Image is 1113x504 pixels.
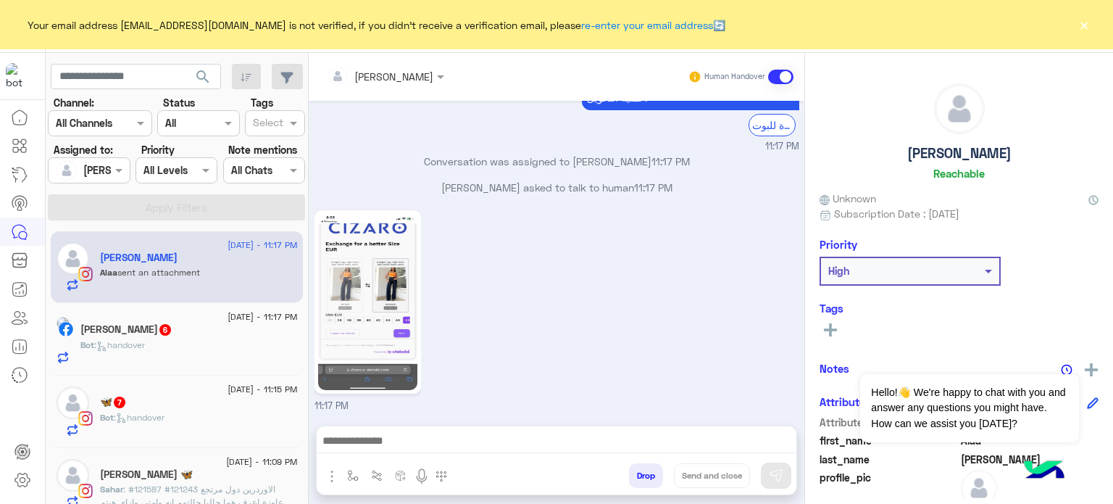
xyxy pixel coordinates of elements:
[163,95,195,110] label: Status
[100,412,114,423] span: Bot
[765,140,799,154] span: 11:17 PM
[820,395,871,408] h6: Attributes
[185,64,221,95] button: search
[341,463,365,487] button: select flow
[749,114,796,136] div: العودة للبوت
[57,160,77,181] img: defaultAdmin.png
[80,339,94,350] span: Bot
[228,239,297,252] span: [DATE] - 11:17 PM
[100,396,127,408] h5: 🦋
[674,463,750,488] button: Send and close
[834,206,959,221] span: Subscription Date : [DATE]
[935,84,984,133] img: defaultAdmin.png
[114,397,125,408] span: 7
[57,317,70,330] img: picture
[78,484,93,498] img: Instagram
[323,468,341,485] img: send attachment
[54,95,94,110] label: Channel:
[100,252,178,264] h5: Alaa Selim
[314,154,799,169] p: Conversation was assigned to [PERSON_NAME]
[57,459,89,492] img: defaultAdmin.png
[634,181,672,194] span: 11:17 PM
[820,238,857,251] h6: Priority
[435,471,447,482] img: make a call
[395,470,407,482] img: create order
[228,383,297,396] span: [DATE] - 11:15 PM
[94,339,145,350] span: : handover
[820,433,958,448] span: first_name
[80,323,172,336] h5: Maya Bassam
[820,302,1099,315] h6: Tags
[78,267,93,281] img: Instagram
[860,374,1078,442] span: Hello!👋 We're happy to chat with you and answer any questions you might have. How can we assist y...
[820,470,958,503] span: profile_pic
[57,387,89,419] img: defaultAdmin.png
[141,142,175,157] label: Priority
[57,242,89,275] img: defaultAdmin.png
[1019,446,1070,497] img: hulul-logo.png
[100,468,193,481] h5: Sahar Zarea 🦋
[78,411,93,426] img: Instagram
[251,95,273,110] label: Tags
[314,180,799,195] p: [PERSON_NAME] asked to talk to human
[820,191,876,206] span: Unknown
[389,463,413,487] button: create order
[314,400,349,411] span: 11:17 PM
[226,455,297,468] span: [DATE] - 11:09 PM
[1077,17,1091,32] button: ×
[100,267,117,278] span: Alaa
[117,267,200,278] span: sent an attachment
[48,194,305,220] button: Apply Filters
[194,68,212,86] span: search
[6,63,32,89] img: 919860931428189
[581,19,713,31] a: re-enter your email address
[251,115,283,133] div: Select
[100,484,123,495] span: Sahar
[820,362,849,375] h6: Notes
[228,310,297,323] span: [DATE] - 11:17 PM
[907,145,1012,162] h5: [PERSON_NAME]
[159,324,171,336] span: 6
[114,412,164,423] span: : handover
[1085,363,1098,376] img: add
[933,167,985,180] h6: Reachable
[961,452,1099,467] span: Selim
[820,452,958,467] span: last_name
[228,142,297,157] label: Note mentions
[769,468,783,483] img: send message
[347,470,359,482] img: select flow
[820,415,958,430] span: Attribute Name
[371,470,383,482] img: Trigger scenario
[54,142,113,157] label: Assigned to:
[59,322,73,336] img: Facebook
[651,155,690,168] span: 11:17 PM
[629,463,663,488] button: Drop
[28,17,725,33] span: Your email address [EMAIL_ADDRESS][DOMAIN_NAME] is not verified, if you didn't receive a verifica...
[704,71,765,83] small: Human Handover
[413,468,430,485] img: send voice note
[365,463,389,487] button: Trigger scenario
